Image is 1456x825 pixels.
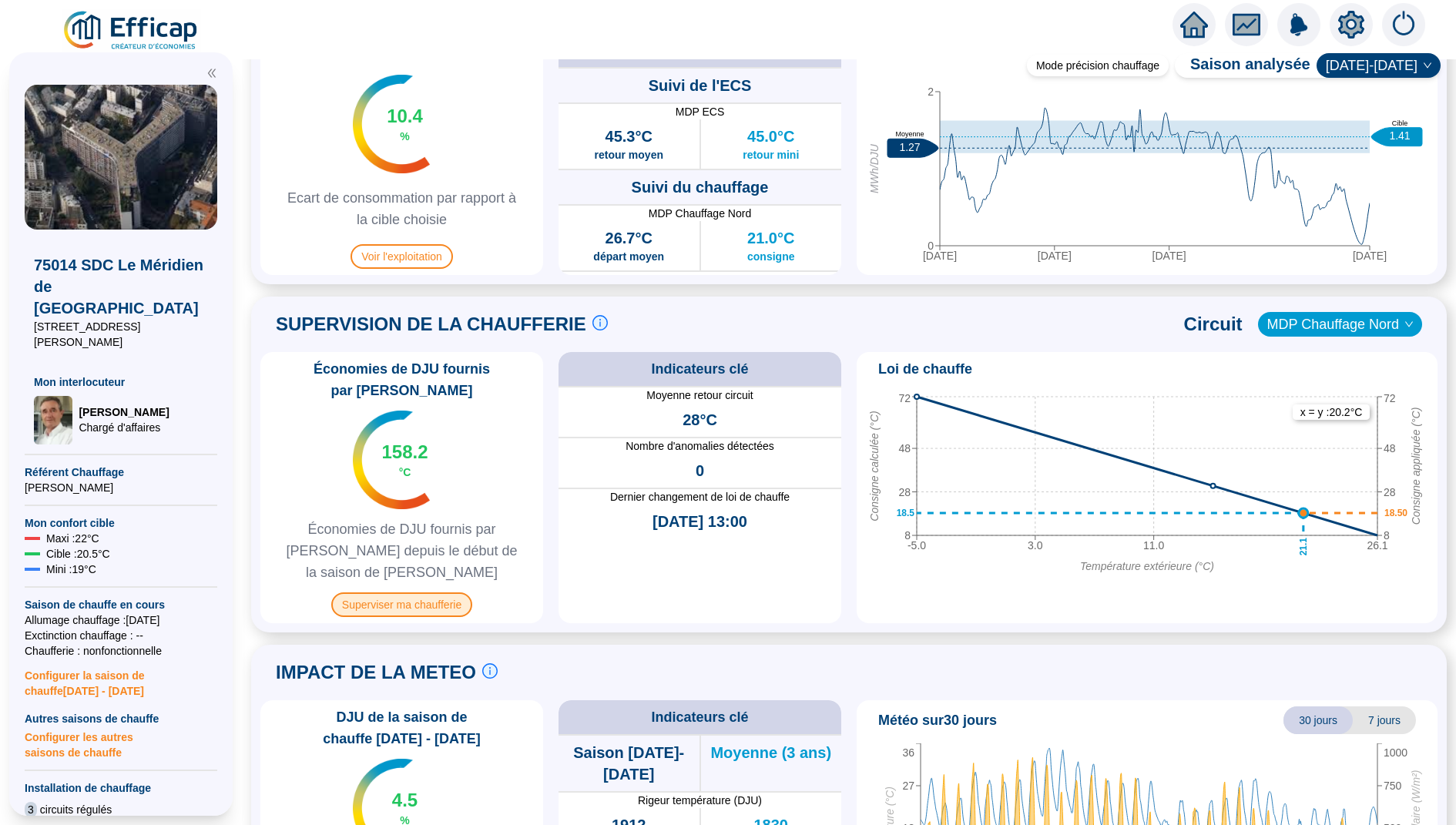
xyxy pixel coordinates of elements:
[1027,55,1169,76] div: Mode précision chauffage
[559,793,841,808] span: Rigeur température (DJU)
[899,141,920,153] text: 1.27
[25,802,37,817] span: 3
[902,746,914,759] tspan: 36
[276,312,586,337] span: SUPERVISION DE LA CHAUFFERIE
[606,126,653,147] span: 45.3°C
[868,143,881,193] tspan: MWh/DJU
[34,396,72,445] img: Chargé d'affaires
[878,709,997,731] span: Météo sur 30 jours
[559,387,841,403] span: Moyenne retour circuit
[1384,746,1407,759] tspan: 1000
[25,643,217,659] span: Chaufferie : non fonctionnelle
[267,518,537,583] span: Économies de DJU fournis par [PERSON_NAME] depuis le début de la saison de [PERSON_NAME]
[46,546,110,562] span: Cible : 20.5 °C
[593,249,664,264] span: départ moyen
[1300,406,1363,418] text: x = y : 20.2 °C
[902,780,914,792] tspan: 27
[25,480,217,495] span: [PERSON_NAME]
[559,272,841,287] span: MDP Chauffage Sud
[40,802,112,817] span: circuits régulés
[267,706,537,750] span: DJU de la saison de chauffe [DATE] - [DATE]
[25,515,217,531] span: Mon confort cible
[482,663,498,679] span: info-circle
[381,440,428,464] span: 158.2
[1267,313,1413,336] span: MDP Chauffage Nord
[743,147,799,163] span: retour mini
[1404,320,1414,329] span: down
[206,68,217,79] span: double-left
[928,240,934,252] tspan: 0
[898,485,911,498] tspan: 28
[353,411,431,509] img: indicateur températures
[1384,508,1407,518] text: 18.50
[923,250,957,262] tspan: [DATE]
[1353,250,1387,262] tspan: [DATE]
[25,628,217,643] span: Exctinction chauffage : --
[649,75,752,96] span: Suivi de l'ECS
[1283,706,1353,734] span: 30 jours
[1184,312,1243,337] span: Circuit
[1143,539,1164,552] tspan: 11.0
[592,315,608,330] span: info-circle
[276,660,476,685] span: IMPACT DE LA METEO
[559,206,841,221] span: MDP Chauffage Nord
[331,592,472,617] span: Superviser ma chaufferie
[1389,129,1410,142] text: 1.41
[559,438,841,454] span: Nombre d'anomalies détectées
[400,129,409,144] span: %
[25,659,217,699] span: Configurer la saison de chauffe [DATE] - [DATE]
[1384,780,1402,792] tspan: 750
[1277,3,1320,46] img: alerts
[651,706,748,728] span: Indicateurs clé
[1080,560,1214,572] tspan: Température extérieure (°C)
[1180,11,1208,39] span: home
[710,742,831,763] span: Moyenne (3 ans)
[79,404,169,420] span: [PERSON_NAME]
[1152,250,1186,262] tspan: [DATE]
[1392,119,1408,126] text: Cible
[1298,537,1309,555] text: 21.1
[267,358,537,401] span: Économies de DJU fournis par [PERSON_NAME]
[878,358,972,380] span: Loi de chauffe
[747,126,794,147] span: 45.0°C
[1233,11,1260,39] span: fund
[747,227,794,249] span: 21.0°C
[62,9,201,52] img: efficap energie logo
[606,227,653,249] span: 26.7°C
[387,104,423,129] span: 10.4
[868,411,881,521] tspan: Consigne calculée (°C)
[559,489,841,505] span: Dernier changement de loi de chauffe
[46,562,96,577] span: Mini : 19 °C
[653,511,747,532] span: [DATE] 13:00
[25,780,217,796] span: Installation de chauffage
[25,612,217,628] span: Allumage chauffage : [DATE]
[1382,3,1425,46] img: alerts
[34,374,208,390] span: Mon interlocuteur
[1410,407,1422,525] tspan: Consigne appliquée (°C)
[928,86,934,98] tspan: 2
[1384,529,1390,542] tspan: 8
[895,130,924,138] text: Moyenne
[25,726,217,760] span: Configurer les autres saisons de chauffe
[696,460,704,481] span: 0
[1353,706,1416,734] span: 7 jours
[1367,539,1387,552] tspan: 26.1
[1326,54,1431,77] span: 2024-2025
[632,176,769,198] span: Suivi du chauffage
[1384,442,1396,454] tspan: 48
[392,788,418,813] span: 4.5
[25,711,217,726] span: Autres saisons de chauffe
[1384,485,1396,498] tspan: 28
[1423,61,1432,70] span: down
[898,442,911,454] tspan: 48
[904,529,911,542] tspan: 8
[1028,539,1043,552] tspan: 3.0
[353,75,431,173] img: indicateur températures
[595,147,663,163] span: retour moyen
[399,464,411,480] span: °C
[34,254,208,319] span: 75014 SDC Le Méridien de [GEOGRAPHIC_DATA]
[351,244,453,269] span: Voir l'exploitation
[25,464,217,480] span: Référent Chauffage
[46,531,99,546] span: Maxi : 22 °C
[651,358,748,380] span: Indicateurs clé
